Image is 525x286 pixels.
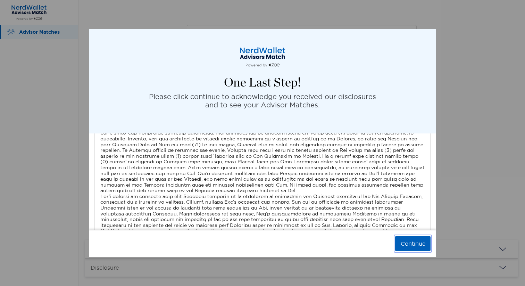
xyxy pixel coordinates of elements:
p: Please click continue to acknowledge you received our disclosures and to see your Advisor Matches. [149,92,376,109]
div: Last updated: [DATE] Zoe Financial Inc.(“Zoe”) matches users with third-party investment advisors... [100,49,425,286]
button: Continue [395,236,431,251]
img: logo [228,47,297,67]
h4: One Last Step! [224,76,301,90]
div: modal [89,29,436,257]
